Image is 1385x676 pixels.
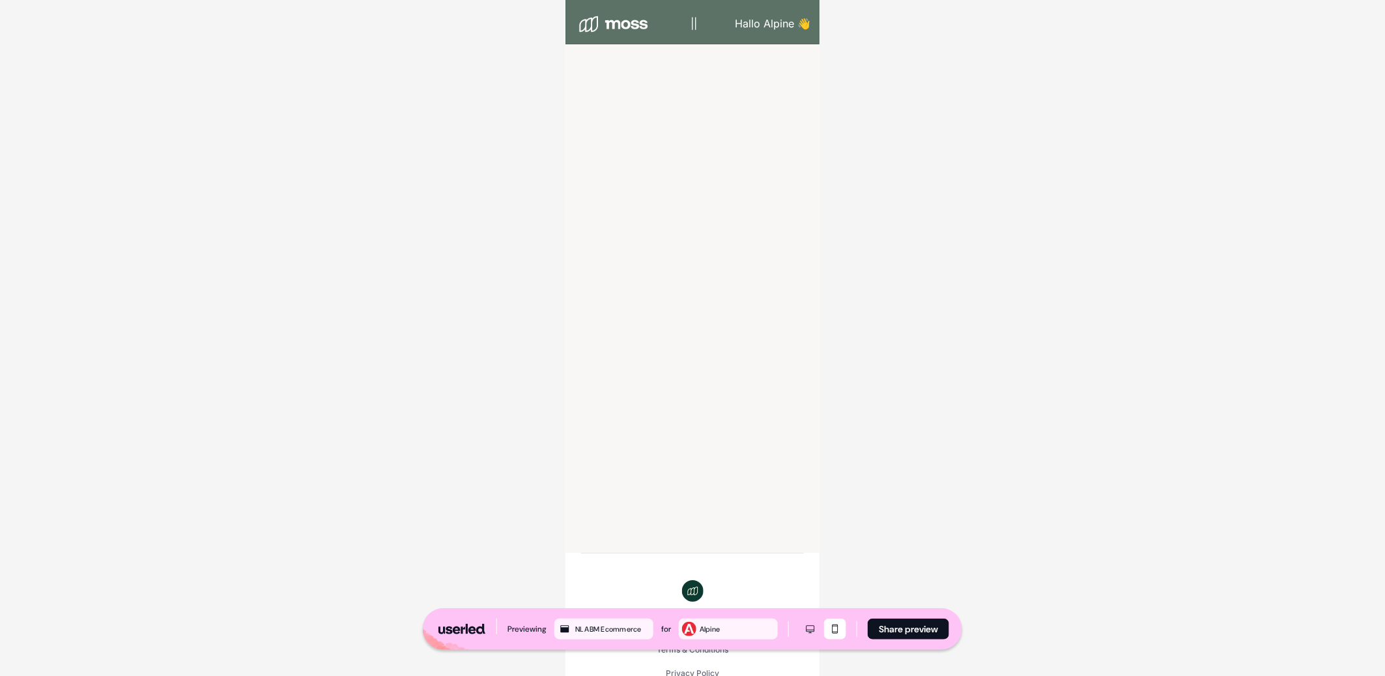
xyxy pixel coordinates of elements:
div: Previewing [507,623,547,636]
p: Hallo Alpine 👋 [735,16,810,31]
button: Mobile mode [824,619,846,639]
p: || [691,16,697,31]
div: for [661,623,671,636]
button: Desktop mode [799,619,821,639]
div: Alpine [700,623,775,635]
div: NL ABM Ecommerce [575,623,651,635]
button: Share preview [868,619,949,639]
a: Terms & Conditions [649,638,736,662]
